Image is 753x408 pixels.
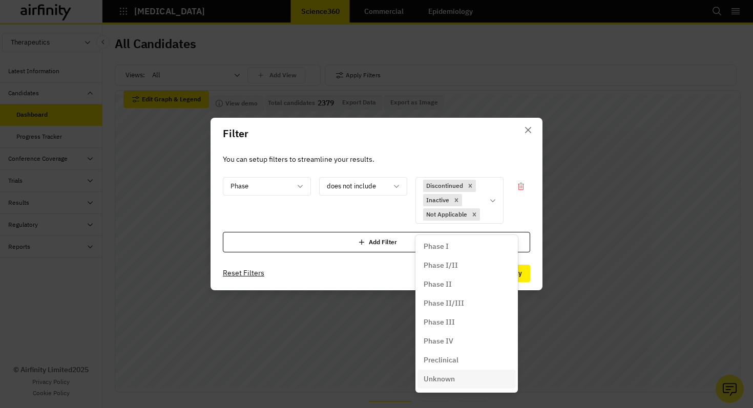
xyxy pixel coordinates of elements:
p: Phase IV [424,336,453,347]
p: Phase III [424,317,455,328]
p: Phase I/II [424,260,458,271]
button: Close [520,122,536,138]
p: Not Applicable [426,210,467,219]
p: You can setup filters to streamline your results. [223,154,530,165]
p: Discontinued [426,181,463,190]
p: Phase I [424,241,449,252]
button: Reset Filters [223,265,264,282]
p: Inactive [426,196,449,205]
p: Phase II [424,279,452,290]
div: Remove [object Object] [469,208,480,221]
p: Phase II/III [424,298,464,309]
header: Filter [211,118,542,149]
div: Remove [object Object] [465,180,476,192]
p: Preclinical [424,355,458,366]
p: Unknown [424,374,455,384]
div: Remove [object Object] [451,194,462,206]
div: Add Filter [223,232,530,252]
